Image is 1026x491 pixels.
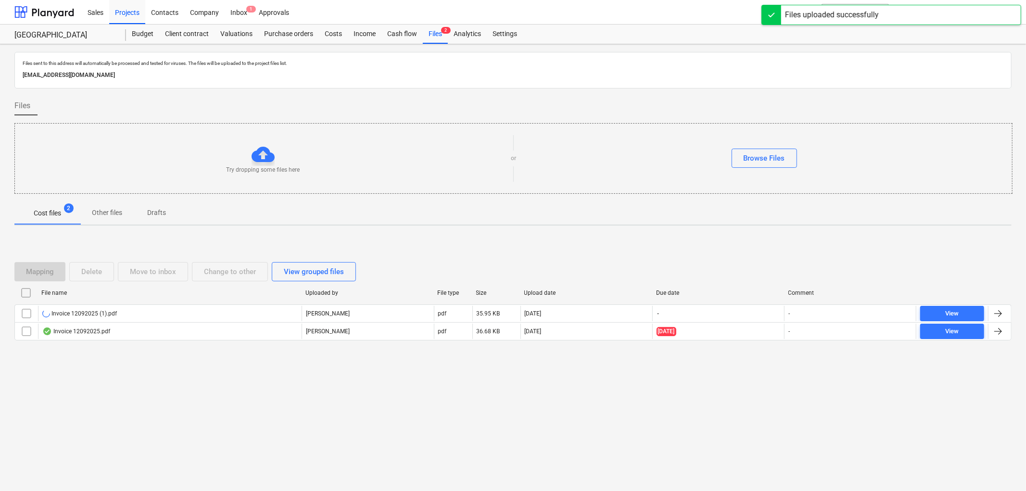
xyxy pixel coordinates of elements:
div: Uploaded by [305,290,430,296]
div: Browse Files [744,152,785,164]
iframe: Chat Widget [978,445,1026,491]
p: [PERSON_NAME] [306,310,350,318]
a: Settings [487,25,523,44]
a: Cash flow [381,25,423,44]
div: Due date [656,290,781,296]
p: Other files [92,208,122,218]
a: Budget [126,25,159,44]
span: Files [14,100,30,112]
a: Purchase orders [258,25,319,44]
p: [EMAIL_ADDRESS][DOMAIN_NAME] [23,70,1003,80]
div: pdf [438,310,447,317]
div: Comment [788,290,913,296]
a: Costs [319,25,348,44]
div: [DATE] [525,310,542,317]
div: Files uploaded successfully [785,9,879,21]
p: [PERSON_NAME] [306,327,350,336]
div: 35.95 KB [477,310,500,317]
span: [DATE] [657,327,676,336]
div: - [788,328,790,335]
div: OCR finished [42,327,52,335]
a: Files2 [423,25,448,44]
button: View grouped files [272,262,356,281]
p: Try dropping some files here [226,166,300,174]
p: Drafts [145,208,168,218]
div: 36.68 KB [477,328,500,335]
a: Valuations [215,25,258,44]
div: Files [423,25,448,44]
p: Cost files [34,208,61,218]
span: 2 [441,27,451,34]
div: View [946,326,959,337]
div: [GEOGRAPHIC_DATA] [14,30,114,40]
button: View [920,306,984,321]
div: Size [476,290,517,296]
div: Upload date [524,290,649,296]
button: Browse Files [732,149,797,168]
div: [DATE] [525,328,542,335]
span: - [657,310,660,318]
div: Try dropping some files hereorBrowse Files [14,123,1013,194]
div: OCR in progress [42,310,50,317]
span: 1 [246,6,256,13]
p: or [511,154,516,163]
div: - [788,310,790,317]
button: View [920,324,984,339]
a: Income [348,25,381,44]
div: File name [41,290,298,296]
p: Files sent to this address will automatically be processed and tested for viruses. The files will... [23,60,1003,66]
div: Invoice 12092025.pdf [42,327,110,335]
div: View grouped files [284,265,344,278]
div: File type [438,290,469,296]
div: pdf [438,328,447,335]
span: 2 [64,203,74,213]
a: Client contract [159,25,215,44]
div: View [946,308,959,319]
div: Invoice 12092025 (1).pdf [42,310,117,317]
a: Analytics [448,25,487,44]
